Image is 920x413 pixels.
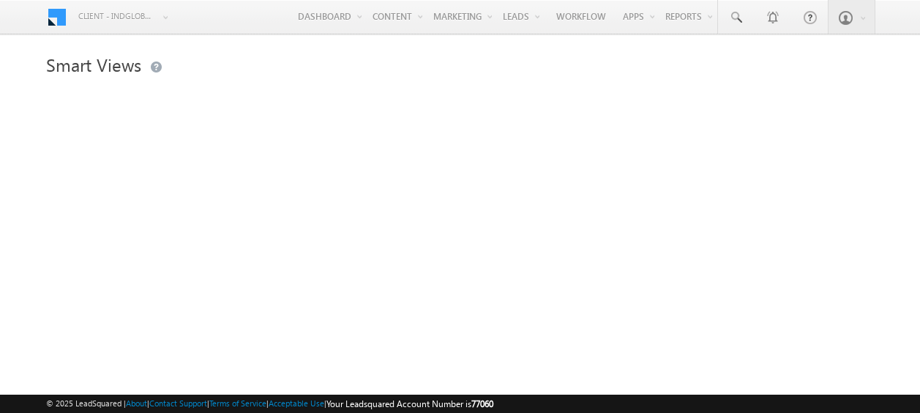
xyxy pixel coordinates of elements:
[78,9,155,23] span: Client - indglobal1 (77060)
[46,397,493,411] span: © 2025 LeadSquared | | | | |
[326,398,493,409] span: Your Leadsquared Account Number is
[126,398,147,408] a: About
[471,398,493,409] span: 77060
[209,398,266,408] a: Terms of Service
[149,398,207,408] a: Contact Support
[269,398,324,408] a: Acceptable Use
[46,53,141,76] span: Smart Views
